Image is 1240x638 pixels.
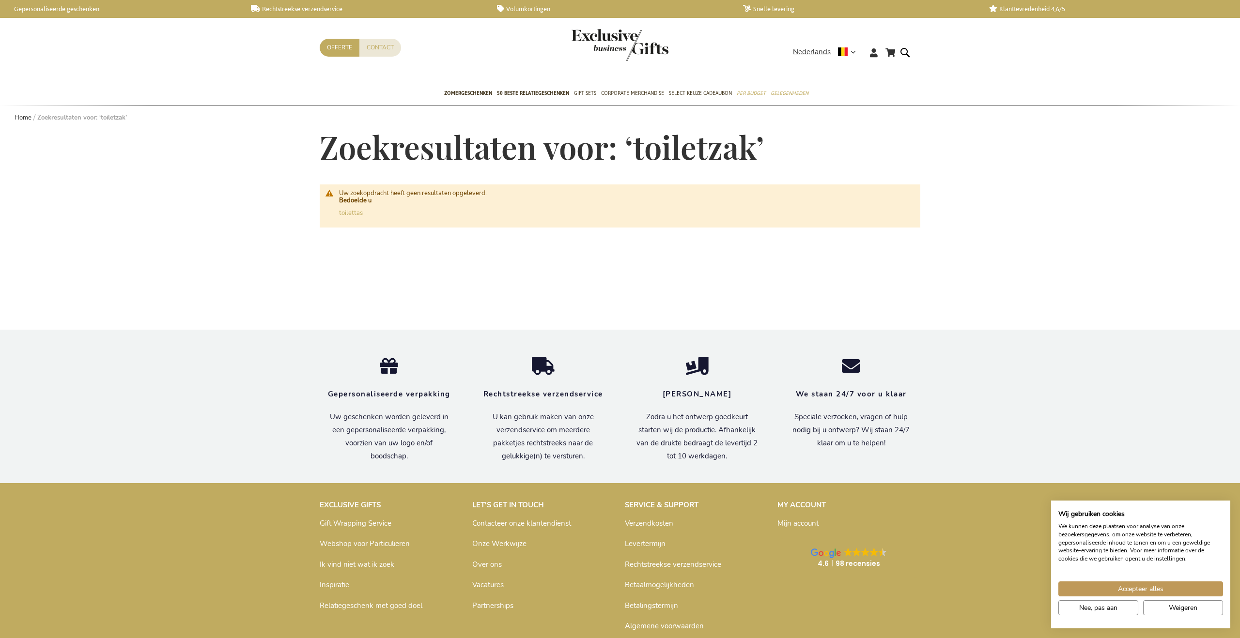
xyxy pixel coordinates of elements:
a: Home [15,113,31,122]
a: Gift Wrapping Service [320,518,391,528]
span: Accepteer alles [1118,584,1163,594]
a: Onze Werkwijze [472,539,527,548]
span: Zomergeschenken [444,88,492,98]
button: Pas cookie voorkeuren aan [1058,600,1138,615]
a: Partnerships [472,601,513,610]
div: Uw zoekopdracht heeft geen resultaten opgeleverd. [339,190,910,217]
a: store logo [572,29,620,61]
span: Weigeren [1169,603,1197,613]
a: Inspiratie [320,580,349,590]
span: 50 beste relatiegeschenken [497,88,569,98]
span: Select Keuze Cadeaubon [669,88,732,98]
h2: Wij gebruiken cookies [1058,510,1223,518]
p: We kunnen deze plaatsen voor analyse van onze bezoekersgegevens, om onze website te verbeteren, g... [1058,522,1223,563]
img: Google [844,548,852,556]
a: Rechtstreekse verzendservice [251,5,481,13]
a: Levertermijn [625,539,666,548]
a: Webshop voor Particulieren [320,539,410,548]
button: Alle cookies weigeren [1143,600,1223,615]
a: Volumkortingen [497,5,728,13]
span: Zoekresultaten voor: ‘toiletzak’ [320,126,764,167]
img: Google [879,548,887,556]
p: Speciale verzoeken, vragen of hulp nodig bij u ontwerp? Wij staan 24/7 klaar om u te helpen! [789,410,914,450]
p: U kan gebruik maken van onze verzendservice om meerdere pakketjes rechtstreeks naar de gelukkige(... [480,410,605,463]
a: Vacatures [472,580,504,590]
strong: We staan 24/7 voor u klaar [796,389,907,399]
strong: [PERSON_NAME] [663,389,732,399]
a: Betaalmogelijkheden [625,580,694,590]
button: Accepteer alle cookies [1058,581,1223,596]
a: Over ons [472,560,502,569]
strong: Rechtstreekse verzendservice [483,389,603,399]
strong: MY ACCOUNT [777,500,826,510]
a: Rechtstreekse verzendservice [625,560,721,569]
span: Nee, pas aan [1079,603,1117,613]
span: Per Budget [737,88,766,98]
a: Snelle levering [743,5,974,13]
span: Gelegenheden [771,88,808,98]
a: Gepersonaliseerde geschenken [5,5,235,13]
strong: SERVICE & SUPPORT [625,500,698,510]
a: Relatiegeschenk met goed doel [320,601,422,610]
a: Google GoogleGoogleGoogleGoogleGoogle 4.698 recensies [777,538,920,578]
a: Mijn account [777,518,819,528]
strong: LET'S GET IN TOUCH [472,500,544,510]
span: Corporate Merchandise [601,88,664,98]
a: Contacteer onze klantendienst [472,518,571,528]
img: Google [811,548,841,558]
a: Klanttevredenheid 4,6/5 [989,5,1220,13]
a: Algemene voorwaarden [625,621,704,631]
img: Google [861,548,869,556]
a: Ik vind niet wat ik zoek [320,560,394,569]
span: Nederlands [793,46,831,58]
img: Google [852,548,861,556]
p: Zodra u het ontwerp goedkeurt starten wij de productie. Afhankelijk van de drukte bedraagt de lev... [635,410,759,463]
a: toilettas [339,209,363,217]
dt: Bedoelde u [339,197,910,205]
strong: Gepersonaliseerde verpakking [328,389,450,399]
span: Gift Sets [574,88,596,98]
a: Betalingstermijn [625,601,678,610]
img: Exclusive Business gifts logo [572,29,668,61]
div: Nederlands [793,46,862,58]
a: Verzendkosten [625,518,673,528]
img: Google [870,548,878,556]
a: Offerte [320,39,359,57]
a: Contact [359,39,401,57]
p: Uw geschenken worden geleverd in een gepersonaliseerde verpakking, voorzien van uw logo en/of boo... [326,410,451,463]
strong: Zoekresultaten voor: ‘toiletzak’ [37,113,127,122]
strong: 4.6 98 recensies [818,559,880,568]
strong: EXCLUSIVE GIFTS [320,500,381,510]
